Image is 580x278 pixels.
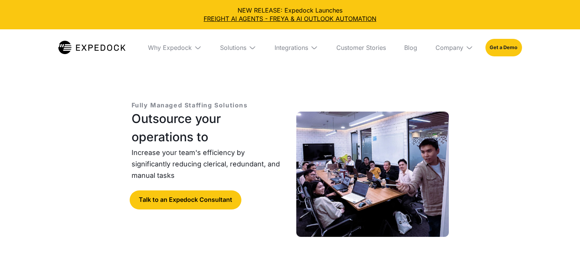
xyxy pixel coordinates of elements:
p: Increase your team's efficiency by significantly reducing clerical, redundant, and manual tasks [132,147,284,181]
div: Solutions [220,44,246,51]
h1: Outsource your operations to [132,110,284,146]
a: FREIGHT AI AGENTS - FREYA & AI OUTLOOK AUTOMATION [6,14,574,23]
div: Company [435,44,463,51]
div: Why Expedock [148,44,192,51]
p: Fully Managed Staffing Solutions [132,101,248,110]
a: Get a Demo [485,39,522,56]
a: Blog [398,29,423,66]
a: Talk to an Expedock Consultant [130,190,241,209]
div: Integrations [275,44,308,51]
div: NEW RELEASE: Expedock Launches [6,6,574,23]
a: Customer Stories [330,29,392,66]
